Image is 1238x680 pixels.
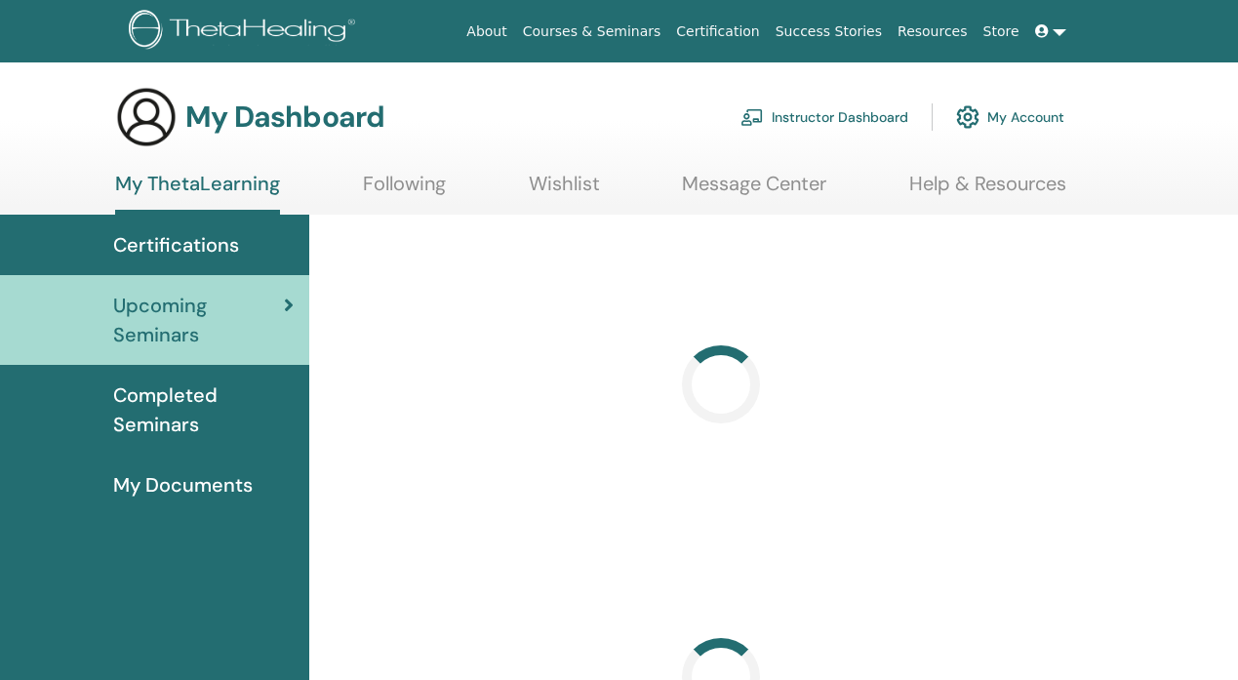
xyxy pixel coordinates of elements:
[129,10,362,54] img: logo.png
[682,172,826,210] a: Message Center
[909,172,1066,210] a: Help & Resources
[115,172,280,215] a: My ThetaLearning
[515,14,669,50] a: Courses & Seminars
[363,172,446,210] a: Following
[890,14,976,50] a: Resources
[956,100,979,134] img: cog.svg
[740,108,764,126] img: chalkboard-teacher.svg
[529,172,600,210] a: Wishlist
[113,470,253,500] span: My Documents
[113,291,284,349] span: Upcoming Seminars
[768,14,890,50] a: Success Stories
[956,96,1064,139] a: My Account
[668,14,767,50] a: Certification
[115,86,178,148] img: generic-user-icon.jpg
[459,14,514,50] a: About
[113,380,294,439] span: Completed Seminars
[976,14,1027,50] a: Store
[740,96,908,139] a: Instructor Dashboard
[185,100,384,135] h3: My Dashboard
[113,230,239,260] span: Certifications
